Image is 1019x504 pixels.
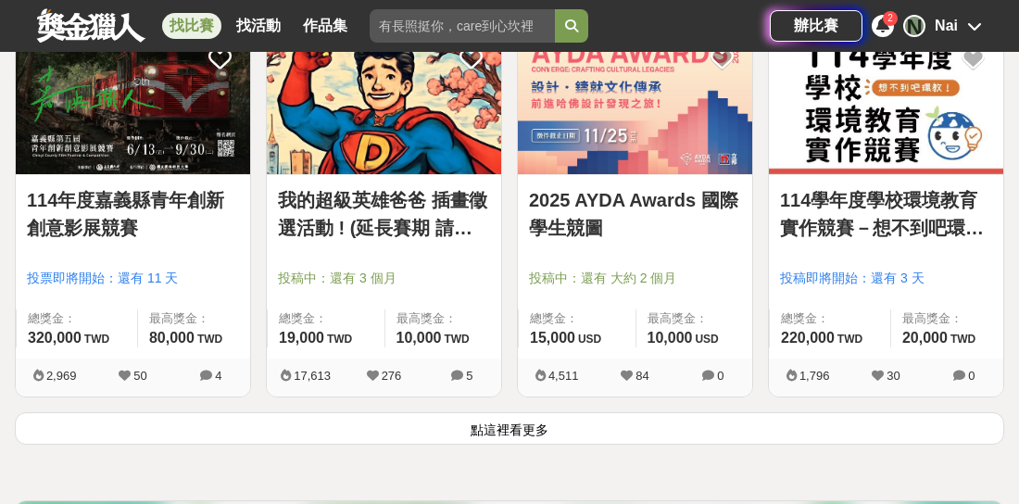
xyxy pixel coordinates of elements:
[769,30,1003,175] a: Cover Image
[717,369,723,383] span: 0
[294,369,331,383] span: 17,613
[968,369,975,383] span: 0
[903,15,925,37] div: N
[518,30,752,174] img: Cover Image
[935,15,958,37] div: Nai
[133,369,146,383] span: 50
[278,186,490,242] a: 我的超級英雄爸爸 插畫徵選活動 ! (延長賽期 請各位踴躍參與)
[648,330,693,346] span: 10,000
[215,369,221,383] span: 4
[902,309,992,328] span: 最高獎金：
[780,186,992,242] a: 114學年度學校環境教育實作競賽－想不到吧環教！
[149,330,195,346] span: 80,000
[396,330,442,346] span: 10,000
[518,30,752,175] a: Cover Image
[382,369,402,383] span: 276
[887,369,899,383] span: 30
[887,13,893,23] span: 2
[529,186,741,242] a: 2025 AYDA Awards 國際學生競圖
[770,10,862,42] a: 辦比賽
[578,333,601,346] span: USD
[28,330,82,346] span: 320,000
[781,330,835,346] span: 220,000
[950,333,975,346] span: TWD
[529,269,741,288] span: 投稿中：還有 大約 2 個月
[84,333,109,346] span: TWD
[296,13,355,39] a: 作品集
[278,269,490,288] span: 投稿中：還有 3 個月
[799,369,830,383] span: 1,796
[162,13,221,39] a: 找比賽
[370,9,555,43] input: 有長照挺你，care到心坎裡！青春出手，拍出照顧 影音徵件活動
[279,309,373,328] span: 總獎金：
[781,309,879,328] span: 總獎金：
[16,30,250,174] img: Cover Image
[635,369,648,383] span: 84
[27,269,239,288] span: 投票即將開始：還有 11 天
[16,30,250,175] a: Cover Image
[695,333,718,346] span: USD
[279,330,324,346] span: 19,000
[149,309,239,328] span: 最高獎金：
[444,333,469,346] span: TWD
[530,309,624,328] span: 總獎金：
[46,369,77,383] span: 2,969
[769,30,1003,174] img: Cover Image
[197,333,222,346] span: TWD
[28,309,126,328] span: 總獎金：
[548,369,579,383] span: 4,511
[648,309,742,328] span: 最高獎金：
[229,13,288,39] a: 找活動
[780,269,992,288] span: 投稿即將開始：還有 3 天
[902,330,948,346] span: 20,000
[27,186,239,242] a: 114年度嘉義縣青年創新創意影展競賽
[530,330,575,346] span: 15,000
[837,333,862,346] span: TWD
[327,333,352,346] span: TWD
[267,30,501,174] img: Cover Image
[15,412,1004,445] button: 點這裡看更多
[396,309,491,328] span: 最高獎金：
[466,369,472,383] span: 5
[267,30,501,175] a: Cover Image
